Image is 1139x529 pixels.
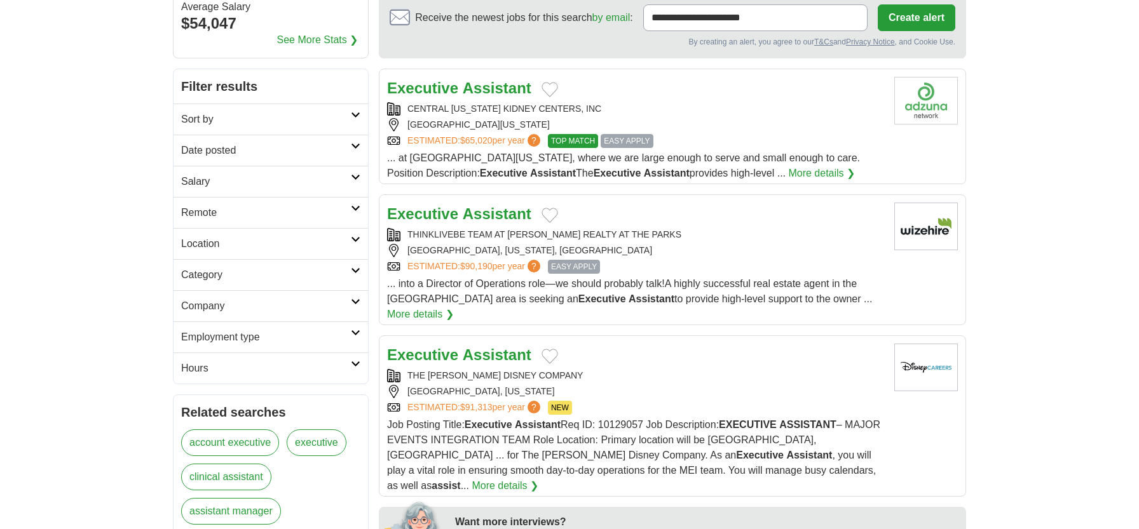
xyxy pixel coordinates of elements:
button: Add to favorite jobs [542,82,558,97]
strong: Executive [480,168,528,178]
div: Average Salary [181,2,360,12]
a: Location [174,228,368,259]
span: Job Posting Title: Req ID: 10129057 Job Description: – MAJOR EVENTS INTEGRATION TEAM Role Locatio... [387,419,880,491]
a: Executive Assistant [387,79,531,97]
strong: Executive [387,79,458,97]
a: More details ❯ [788,166,855,181]
span: $91,313 [460,402,493,412]
a: Executive Assistant [387,346,531,363]
span: ... into a Director of Operations role—we should probably talk!A highly successful real estate ag... [387,278,872,304]
a: Category [174,259,368,290]
h2: Remote [181,205,351,220]
a: T&Cs [814,37,833,46]
div: THINKLIVEBE TEAM AT [PERSON_NAME] REALTY AT THE PARKS [387,228,884,241]
a: account executive [181,429,279,456]
a: Employment type [174,321,368,352]
span: Receive the newest jobs for this search : [415,10,632,25]
strong: Executive [578,293,626,304]
a: Date posted [174,135,368,166]
div: [GEOGRAPHIC_DATA][US_STATE] [387,118,884,131]
a: assistant manager [181,498,281,525]
span: ? [528,134,540,147]
strong: Assistant [515,419,561,430]
span: EASY APPLY [548,260,600,274]
a: ESTIMATED:$91,313per year? [407,401,543,415]
div: By creating an alert, you agree to our and , and Cookie Use. [390,36,955,48]
span: ? [528,260,540,272]
strong: Assistant [786,450,832,460]
button: Add to favorite jobs [542,208,558,223]
div: CENTRAL [US_STATE] KIDNEY CENTERS, INC [387,102,884,116]
div: [GEOGRAPHIC_DATA], [US_STATE] [387,385,884,398]
img: Company logo [894,203,958,250]
span: ? [528,401,540,413]
a: clinical assistant [181,464,271,490]
a: executive [287,429,346,456]
strong: Assistant [463,205,531,222]
img: Company logo [894,77,958,124]
strong: Executive [736,450,784,460]
div: $54,047 [181,12,360,35]
span: $65,020 [460,135,493,145]
span: ... at [GEOGRAPHIC_DATA][US_STATE], where we are large enough to serve and small enough to care. ... [387,152,860,178]
strong: Executive [594,168,641,178]
strong: EXECUTIVE [719,419,777,430]
button: Create alert [878,4,955,31]
a: Executive Assistant [387,205,531,222]
strong: assist [432,480,460,491]
h2: Salary [181,174,351,189]
button: Add to favorite jobs [542,349,558,364]
span: EASY APPLY [601,134,653,148]
a: Privacy Notice [846,37,895,46]
a: THE [PERSON_NAME] DISNEY COMPANY [407,370,583,380]
strong: Assistant [463,346,531,363]
a: See More Stats ❯ [277,32,358,48]
strong: Executive [387,205,458,222]
a: Remote [174,197,368,228]
h2: Employment type [181,330,351,345]
span: TOP MATCH [548,134,598,148]
strong: Executive [465,419,512,430]
h2: Category [181,267,351,283]
div: [GEOGRAPHIC_DATA], [US_STATE], [GEOGRAPHIC_DATA] [387,244,884,257]
span: $90,190 [460,261,493,271]
strong: Assistant [644,168,690,178]
a: ESTIMATED:$90,190per year? [407,260,543,274]
strong: ASSISTANT [779,419,836,430]
h2: Sort by [181,112,351,127]
strong: Executive [387,346,458,363]
h2: Location [181,236,351,251]
a: ESTIMATED:$65,020per year? [407,134,543,148]
h2: Date posted [181,143,351,158]
a: Salary [174,166,368,197]
a: Sort by [174,104,368,135]
a: Company [174,290,368,321]
strong: Assistant [530,168,576,178]
strong: Assistant [463,79,531,97]
a: More details ❯ [387,307,454,322]
img: Disney logo [894,344,958,391]
h2: Hours [181,361,351,376]
h2: Company [181,298,351,314]
a: Hours [174,352,368,384]
strong: Assistant [629,293,674,304]
h2: Filter results [174,69,368,104]
h2: Related searches [181,403,360,422]
span: NEW [548,401,572,415]
a: by email [592,12,631,23]
a: More details ❯ [472,478,538,493]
